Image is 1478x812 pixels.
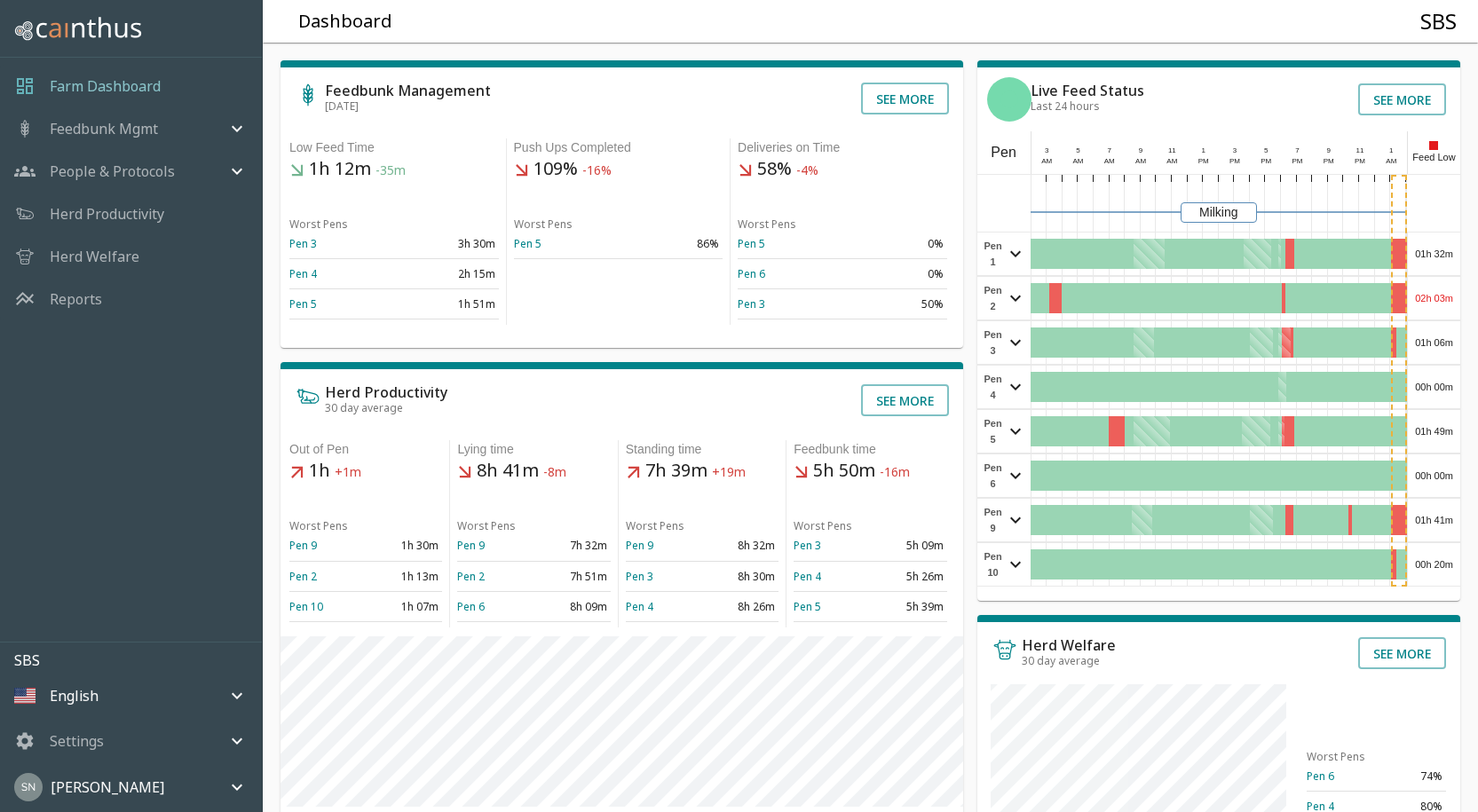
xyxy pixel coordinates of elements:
span: -4% [796,162,818,179]
span: Pen 6 [982,460,1005,492]
a: Pen 9 [457,538,485,553]
span: Worst Pens [626,518,684,533]
td: 74% [1377,761,1446,792]
span: Pen 5 [982,415,1005,447]
a: Pen 5 [794,599,821,614]
h5: 1h 12m [289,157,499,182]
a: Pen 6 [1307,769,1334,784]
span: [DATE] [325,99,359,114]
span: Worst Pens [1307,749,1365,764]
a: Pen 5 [514,236,541,251]
div: 00h 20m [1408,543,1460,586]
div: 7 [1102,146,1118,156]
p: Reports [50,288,102,310]
p: Herd Welfare [50,246,139,267]
a: Pen 2 [289,569,317,584]
td: 8h 09m [534,591,611,621]
a: Pen 2 [457,569,485,584]
td: 1h 30m [366,531,442,561]
p: English [50,685,99,706]
p: SBS [14,650,262,671]
div: 02h 03m [1408,277,1460,319]
span: AM [1073,157,1084,165]
div: Standing time [626,440,779,459]
div: Pen [977,131,1031,174]
div: 5 [1258,146,1274,156]
div: Deliveries on Time [738,138,947,157]
h5: 5h 50m [794,459,946,484]
h4: SBS [1420,8,1457,35]
span: -8m [543,464,566,481]
a: Pen 4 [794,569,821,584]
td: 8h 30m [702,561,779,591]
h5: 109% [514,157,723,182]
span: Worst Pens [738,217,796,232]
span: AM [1041,157,1052,165]
td: 7h 51m [534,561,611,591]
div: 5 [1071,146,1087,156]
span: Pen 3 [982,327,1005,359]
a: Pen 5 [289,296,317,311]
span: Pen 1 [982,238,1005,270]
span: PM [1229,157,1240,165]
p: Settings [50,730,104,752]
p: People & Protocols [50,161,175,182]
td: 0% [842,229,947,259]
td: 5h 26m [870,561,946,591]
div: Feedbunk time [794,440,946,459]
span: AM [1104,157,1115,165]
div: 11 [1352,146,1368,156]
a: Pen 6 [738,266,765,281]
div: Low Feed Time [289,138,499,157]
a: Pen 3 [794,538,821,553]
div: Out of Pen [289,440,442,459]
div: 01h 41m [1408,499,1460,541]
a: Pen 4 [626,599,653,614]
h5: 58% [738,157,947,182]
button: See more [861,384,949,416]
a: Pen 10 [289,599,323,614]
h5: 1h [289,459,442,484]
h6: Live Feed Status [1031,83,1144,98]
a: Pen 9 [626,538,653,553]
a: Pen 3 [289,236,317,251]
td: 5h 09m [870,531,946,561]
button: See more [1358,83,1446,115]
td: 0% [842,259,947,289]
div: Lying time [457,440,610,459]
a: Farm Dashboard [50,75,161,97]
td: 2h 15m [394,259,499,289]
span: AM [1135,157,1146,165]
span: Worst Pens [514,217,573,232]
span: Pen 10 [982,548,1005,580]
span: 30 day average [325,400,403,415]
span: PM [1324,157,1334,165]
h5: 7h 39m [626,459,779,484]
td: 1h 13m [366,561,442,591]
span: PM [1292,157,1302,165]
h6: Herd Productivity [325,385,447,399]
span: Last 24 hours [1031,99,1100,114]
span: Worst Pens [457,518,516,533]
div: 1 [1196,146,1212,156]
h6: Feedbunk Management [325,83,491,98]
a: Pen 5 [738,236,765,251]
span: 30 day average [1022,653,1100,668]
div: 00h 00m [1408,366,1460,408]
p: Feedbunk Mgmt [50,118,158,139]
a: Herd Productivity [50,203,164,225]
a: Pen 6 [457,599,485,614]
h6: Herd Welfare [1022,638,1116,652]
td: 8h 26m [702,591,779,621]
span: +19m [712,464,746,481]
span: Pen 4 [982,371,1005,403]
span: -35m [375,162,406,179]
span: Worst Pens [289,518,348,533]
span: -16% [582,162,612,179]
div: 1 [1384,146,1400,156]
div: 9 [1321,146,1337,156]
a: Pen 3 [626,569,653,584]
a: Pen 9 [289,538,317,553]
td: 7h 32m [534,531,611,561]
td: 86% [618,229,723,259]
